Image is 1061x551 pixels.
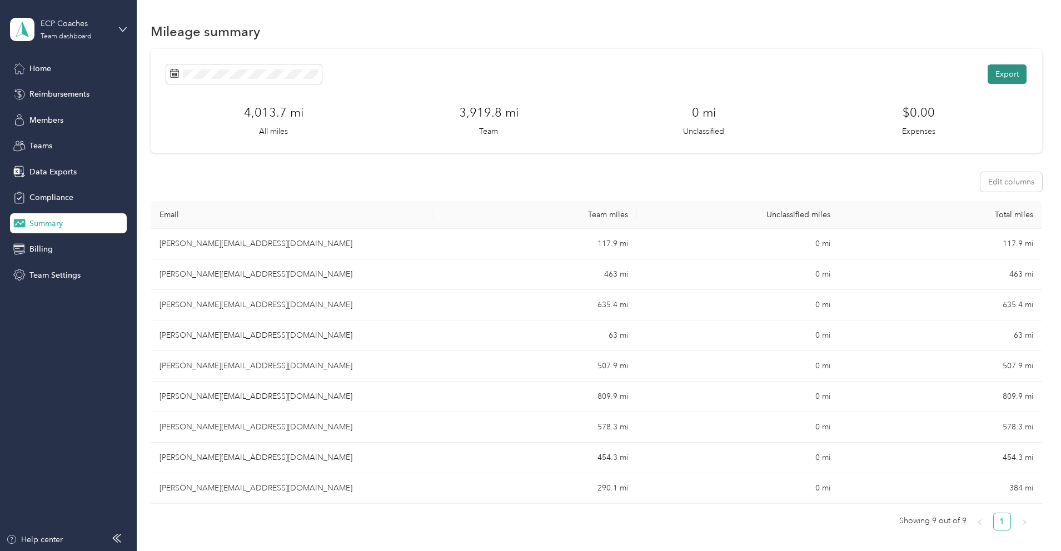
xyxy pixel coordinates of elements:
[6,534,63,545] button: Help center
[434,320,636,351] td: 63 mi
[434,382,636,412] td: 809.9 mi
[151,290,434,320] td: romina@ecpartners.org
[151,320,434,351] td: carrie@ecpartners.org
[637,351,839,382] td: 0 mi
[999,489,1061,551] iframe: Everlance-gr Chat Button Frame
[637,473,839,504] td: 0 mi
[637,290,839,320] td: 0 mi
[29,218,63,229] span: Summary
[41,18,110,29] div: ECP Coaches
[479,126,498,137] p: Team
[839,382,1042,412] td: 809.9 mi
[839,320,1042,351] td: 63 mi
[980,172,1042,192] button: Edit columns
[434,412,636,443] td: 578.3 mi
[434,229,636,259] td: 117.9 mi
[903,103,935,122] h3: $0.00
[839,412,1042,443] td: 578.3 mi
[994,513,1010,530] a: 1
[839,290,1042,320] td: 635.4 mi
[434,201,636,229] th: Team miles
[839,259,1042,290] td: 463 mi
[434,351,636,382] td: 507.9 mi
[988,64,1027,84] button: Export
[29,269,81,281] span: Team Settings
[151,229,434,259] td: tara@ecpartners.org
[637,443,839,473] td: 0 mi
[977,519,983,525] span: left
[29,114,63,126] span: Members
[244,103,303,122] h3: 4,013.7 mi
[971,513,989,530] li: Previous Page
[151,473,434,504] td: olga@ecpartners.org
[29,88,89,100] span: Reimbursements
[637,382,839,412] td: 0 mi
[683,126,724,137] p: Unclassified
[839,351,1042,382] td: 507.9 mi
[434,259,636,290] td: 463 mi
[902,126,935,137] p: Expenses
[899,513,967,529] span: Showing 9 out of 9
[692,103,716,122] h3: 0 mi
[637,412,839,443] td: 0 mi
[29,140,52,152] span: Teams
[637,259,839,290] td: 0 mi
[151,259,434,290] td: suzannah@ecpartners.org
[151,26,260,37] h1: Mileage summary
[259,126,288,137] p: All miles
[151,351,434,382] td: elizabeth@ecpartners.org
[637,320,839,351] td: 0 mi
[839,229,1042,259] td: 117.9 mi
[839,443,1042,473] td: 454.3 mi
[29,63,51,74] span: Home
[151,412,434,443] td: paola@ecpartners.org
[993,513,1011,530] li: 1
[637,229,839,259] td: 0 mi
[29,243,53,255] span: Billing
[839,201,1042,229] th: Total miles
[151,201,434,229] th: Email
[29,166,77,178] span: Data Exports
[637,201,839,229] th: Unclassified miles
[151,382,434,412] td: luz@ecpartners.org
[459,103,519,122] h3: 3,919.8 mi
[971,513,989,530] button: left
[151,443,434,473] td: katie@ecpartners.org
[29,192,73,203] span: Compliance
[434,290,636,320] td: 635.4 mi
[41,33,92,40] div: Team dashboard
[434,443,636,473] td: 454.3 mi
[839,473,1042,504] td: 384 mi
[434,473,636,504] td: 290.1 mi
